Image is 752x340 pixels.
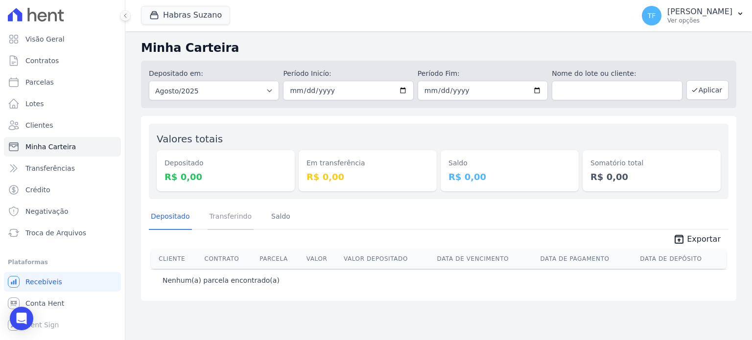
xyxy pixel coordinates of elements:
dd: R$ 0,00 [590,170,713,183]
span: Troca de Arquivos [25,228,86,238]
dd: R$ 0,00 [306,170,429,183]
span: Lotes [25,99,44,109]
a: Recebíveis [4,272,121,292]
a: Transferindo [208,204,254,230]
label: Depositado em: [149,69,203,77]
th: Data de Pagamento [536,249,636,269]
dt: Somatório total [590,158,713,168]
span: Crédito [25,185,50,195]
span: Transferências [25,163,75,173]
div: Plataformas [8,256,117,268]
span: Conta Hent [25,298,64,308]
dd: R$ 0,00 [164,170,287,183]
a: Negativação [4,202,121,221]
a: Troca de Arquivos [4,223,121,243]
dd: R$ 0,00 [448,170,571,183]
a: Depositado [149,204,192,230]
label: Valores totais [157,133,223,145]
button: Habras Suzano [141,6,230,24]
th: Valor [303,249,340,269]
h2: Minha Carteira [141,39,736,57]
a: Visão Geral [4,29,121,49]
span: Contratos [25,56,59,66]
dt: Saldo [448,158,571,168]
a: unarchive Exportar [665,233,728,247]
a: Clientes [4,115,121,135]
th: Data de Depósito [636,249,727,269]
a: Minha Carteira [4,137,121,157]
a: Saldo [269,204,292,230]
div: Open Intercom Messenger [10,307,33,330]
span: Visão Geral [25,34,65,44]
th: Data de Vencimento [433,249,537,269]
span: Minha Carteira [25,142,76,152]
a: Lotes [4,94,121,113]
p: [PERSON_NAME] [667,7,732,17]
i: unarchive [673,233,685,245]
a: Crédito [4,180,121,200]
p: Nenhum(a) parcela encontrado(a) [163,275,280,285]
span: Recebíveis [25,277,62,287]
p: Ver opções [667,17,732,24]
span: Parcelas [25,77,54,87]
button: TF [PERSON_NAME] Ver opções [634,2,752,29]
span: Exportar [687,233,721,245]
label: Nome do lote ou cliente: [552,68,682,79]
span: TF [648,12,656,19]
a: Conta Hent [4,294,121,313]
dt: Em transferência [306,158,429,168]
label: Período Fim: [418,68,548,79]
a: Parcelas [4,72,121,92]
label: Período Inicío: [283,68,413,79]
span: Negativação [25,206,69,216]
th: Contrato [201,249,256,269]
th: Parcela [256,249,303,269]
a: Contratos [4,51,121,70]
button: Aplicar [686,80,728,100]
a: Transferências [4,159,121,178]
dt: Depositado [164,158,287,168]
th: Cliente [151,249,201,269]
span: Clientes [25,120,53,130]
th: Valor Depositado [340,249,433,269]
